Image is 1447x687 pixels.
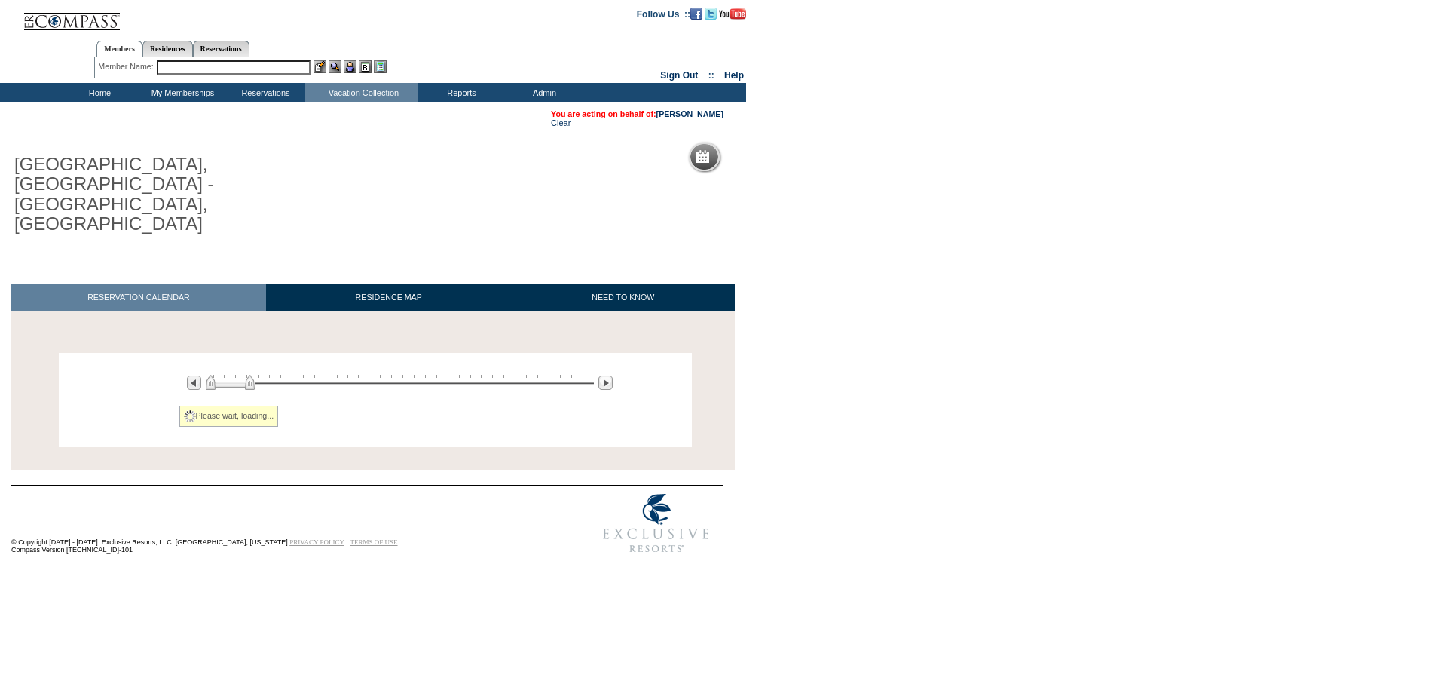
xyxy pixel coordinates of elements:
[690,8,702,17] a: Become our fan on Facebook
[11,152,349,238] h1: [GEOGRAPHIC_DATA], [GEOGRAPHIC_DATA] - [GEOGRAPHIC_DATA], [GEOGRAPHIC_DATA]
[350,538,398,546] a: TERMS OF USE
[314,60,326,73] img: b_edit.gif
[708,70,714,81] span: ::
[142,41,193,57] a: Residences
[551,109,723,118] span: You are acting on behalf of:
[193,41,249,57] a: Reservations
[511,284,735,311] a: NEED TO KNOW
[719,8,746,17] a: Subscribe to our YouTube Channel
[637,8,690,20] td: Follow Us ::
[98,60,156,73] div: Member Name:
[705,8,717,20] img: Follow us on Twitter
[305,83,418,102] td: Vacation Collection
[598,376,613,390] img: Next
[418,83,501,102] td: Reports
[359,60,372,73] img: Reservations
[289,538,344,546] a: PRIVACY POLICY
[705,8,717,17] a: Follow us on Twitter
[690,8,702,20] img: Become our fan on Facebook
[57,83,139,102] td: Home
[11,486,539,561] td: © Copyright [DATE] - [DATE]. Exclusive Resorts, LLC. [GEOGRAPHIC_DATA], [US_STATE]. Compass Versi...
[184,410,196,422] img: spinner2.gif
[266,284,512,311] a: RESIDENCE MAP
[374,60,387,73] img: b_calculator.gif
[501,83,584,102] td: Admin
[719,8,746,20] img: Subscribe to our YouTube Channel
[551,118,571,127] a: Clear
[11,284,266,311] a: RESERVATION CALENDAR
[139,83,222,102] td: My Memberships
[656,109,723,118] a: [PERSON_NAME]
[96,41,142,57] a: Members
[187,376,201,390] img: Previous
[329,60,341,73] img: View
[724,70,744,81] a: Help
[344,60,356,73] img: Impersonate
[222,83,305,102] td: Reservations
[715,152,831,162] h5: Reservation Calendar
[589,486,723,561] img: Exclusive Resorts
[179,406,279,427] div: Please wait, loading...
[660,70,698,81] a: Sign Out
